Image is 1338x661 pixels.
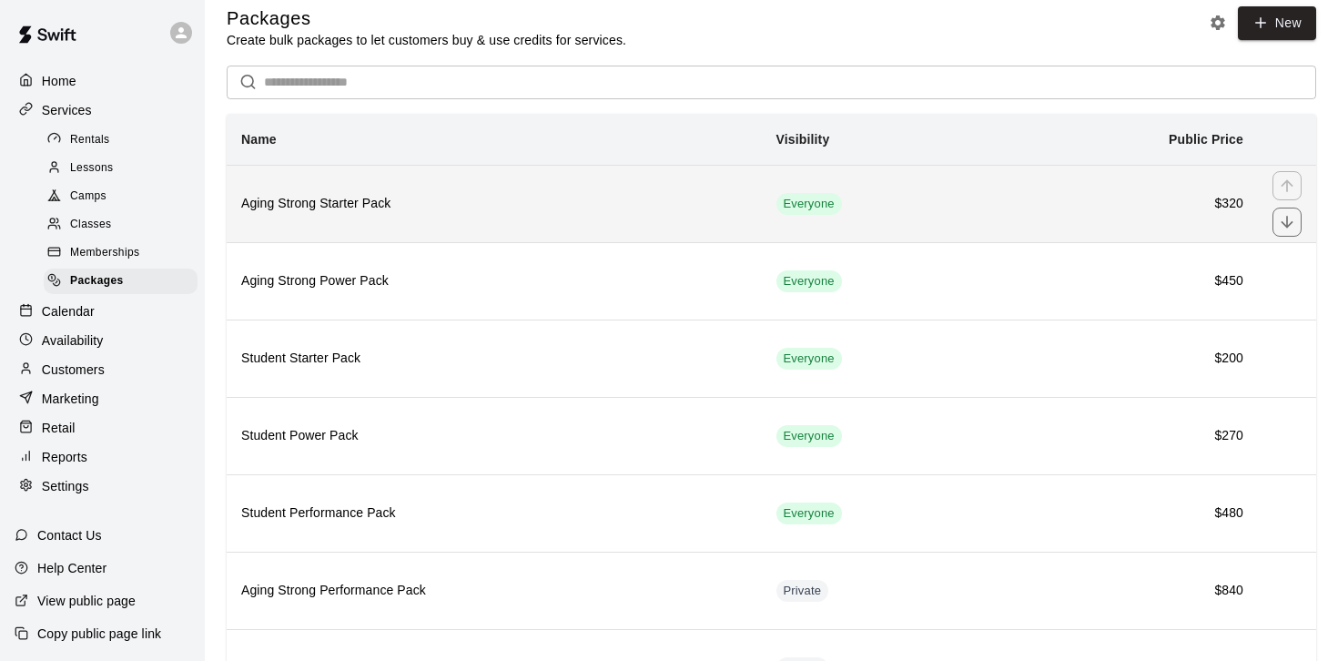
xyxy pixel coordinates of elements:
span: Packages [70,272,124,290]
div: This service is visible to all of your customers [776,503,842,524]
span: Lessons [70,159,114,178]
h6: Aging Strong Performance Pack [241,581,747,601]
p: Copy public page link [37,625,161,643]
div: Lessons [44,156,198,181]
a: Services [15,97,190,124]
p: View public page [37,592,136,610]
a: Retail [15,414,190,442]
h6: $320 [1013,194,1243,214]
p: Customers [42,361,105,379]
a: Packages [44,268,205,296]
p: Help Center [37,559,106,577]
a: Rentals [44,126,205,154]
a: Reports [15,443,190,471]
div: This service is visible to all of your customers [776,270,842,292]
h6: Student Power Pack [241,426,747,446]
p: Availability [42,331,104,350]
a: Classes [44,211,205,239]
a: New [1238,6,1316,40]
h6: $840 [1013,581,1243,601]
span: Everyone [776,351,842,368]
span: Classes [70,216,111,234]
div: Classes [44,212,198,238]
div: This service is visible to all of your customers [776,193,842,215]
span: Memberships [70,244,139,262]
a: Home [15,67,190,95]
button: Packages settings [1204,9,1232,36]
h6: $200 [1013,349,1243,369]
div: This service is hidden, and can only be accessed via a direct link [776,580,829,602]
span: Camps [70,188,106,206]
div: Camps [44,184,198,209]
div: This service is visible to all of your customers [776,425,842,447]
h6: Aging Strong Power Pack [241,271,747,291]
h6: Student Performance Pack [241,503,747,524]
p: Retail [42,419,76,437]
div: This service is visible to all of your customers [776,348,842,370]
span: Rentals [70,131,110,149]
a: Memberships [44,239,205,268]
h6: $270 [1013,426,1243,446]
h6: Student Starter Pack [241,349,747,369]
p: Services [42,101,92,119]
p: Marketing [42,390,99,408]
p: Settings [42,477,89,495]
span: Everyone [776,428,842,445]
div: Memberships [44,240,198,266]
a: Lessons [44,154,205,182]
a: Settings [15,473,190,500]
p: Calendar [42,302,95,320]
span: Everyone [776,196,842,213]
div: Packages [44,269,198,294]
div: Rentals [44,127,198,153]
h5: Packages [227,6,626,31]
span: Everyone [776,505,842,523]
h6: $480 [1013,503,1243,524]
h6: Aging Strong Starter Pack [241,194,747,214]
a: Marketing [15,385,190,412]
p: Create bulk packages to let customers buy & use credits for services. [227,31,626,49]
p: Contact Us [37,526,102,544]
button: move item down [1272,208,1302,237]
b: Name [241,132,277,147]
a: Customers [15,356,190,383]
span: Private [776,583,829,600]
p: Reports [42,448,87,466]
p: Home [42,72,76,90]
b: Public Price [1169,132,1243,147]
h6: $450 [1013,271,1243,291]
b: Visibility [776,132,830,147]
a: Camps [44,183,205,211]
a: Calendar [15,298,190,325]
span: Everyone [776,273,842,290]
a: Availability [15,327,190,354]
